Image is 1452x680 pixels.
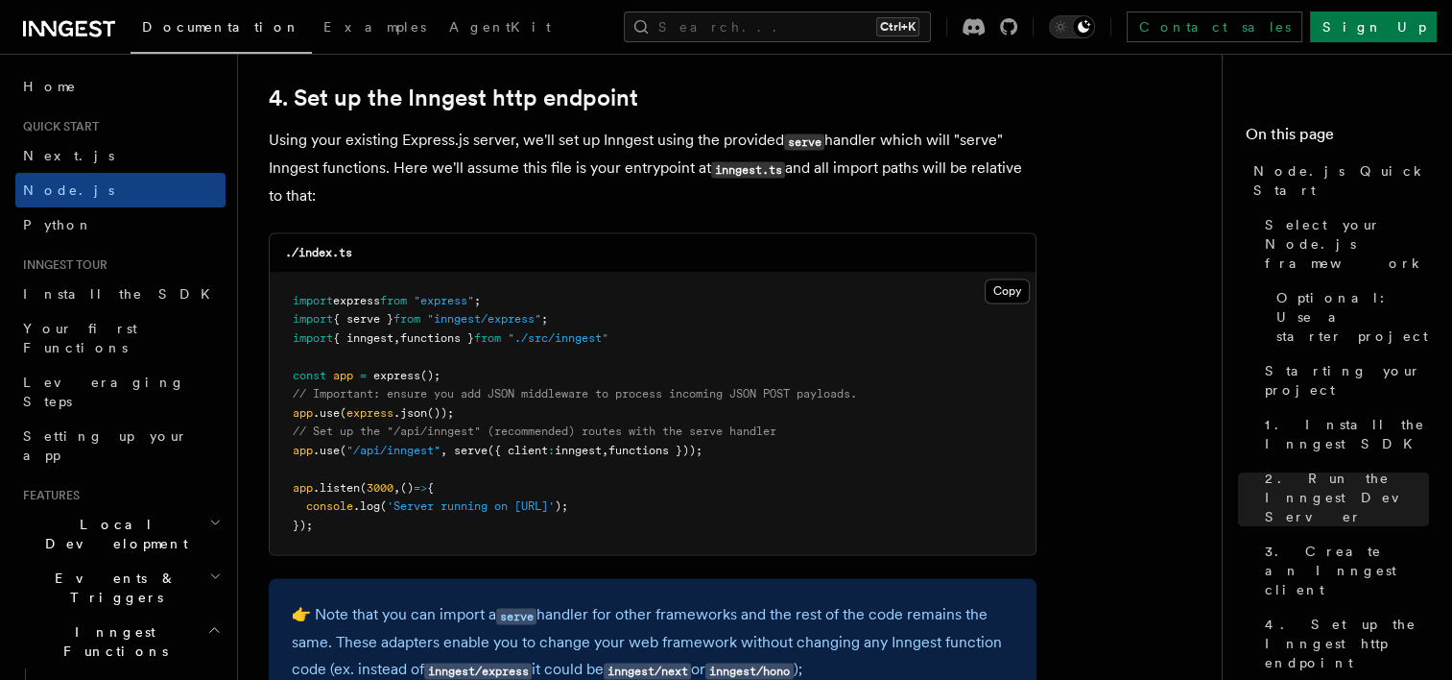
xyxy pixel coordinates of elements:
[711,161,785,178] code: inngest.ts
[1257,353,1429,407] a: Starting your project
[293,519,313,532] span: });
[293,481,313,495] span: app
[784,134,824,150] code: serve
[474,294,481,307] span: ;
[1257,407,1429,461] a: 1. Install the Inngest SDK
[360,481,367,495] span: (
[1269,280,1429,353] a: Optional: Use a starter project
[380,294,407,307] span: from
[1246,123,1429,154] h4: On this page
[23,217,93,232] span: Python
[1049,15,1095,38] button: Toggle dark mode
[312,6,438,52] a: Examples
[1310,12,1437,42] a: Sign Up
[131,6,312,54] a: Documentation
[293,369,326,382] span: const
[15,119,99,134] span: Quick start
[387,499,555,513] span: 'Server running on [URL]'
[333,294,380,307] span: express
[1257,461,1429,534] a: 2. Run the Inngest Dev Server
[427,312,541,326] span: "inngest/express"
[393,406,427,420] span: .json
[1265,215,1429,273] span: Select your Node.js framework
[548,444,555,457] span: :
[427,406,454,420] span: ());
[23,182,114,198] span: Node.js
[333,369,353,382] span: app
[285,246,352,259] code: ./index.ts
[313,406,340,420] span: .use
[15,277,226,311] a: Install the SDK
[427,481,434,495] span: {
[15,207,226,242] a: Python
[323,19,426,35] span: Examples
[23,77,77,96] span: Home
[414,481,427,495] span: =>
[269,127,1036,209] p: Using your existing Express.js server, we'll set up Inngest using the provided handler which will...
[1253,161,1429,200] span: Node.js Quick Start
[380,499,387,513] span: (
[555,444,602,457] span: inngest
[414,294,474,307] span: "express"
[353,499,380,513] span: .log
[496,608,536,624] code: serve
[15,311,226,365] a: Your first Functions
[1265,469,1429,526] span: 2. Run the Inngest Dev Server
[1127,12,1302,42] a: Contact sales
[15,569,209,607] span: Events & Triggers
[15,173,226,207] a: Node.js
[705,663,793,679] code: inngest/hono
[293,425,776,438] span: // Set up the "/api/inngest" (recommended) routes with the serve handler
[400,481,414,495] span: ()
[1265,361,1429,400] span: Starting your project
[602,444,608,457] span: ,
[293,331,333,345] span: import
[293,294,333,307] span: import
[373,369,420,382] span: express
[449,19,551,35] span: AgentKit
[15,419,226,473] a: Setting up your app
[293,444,313,457] span: app
[1265,615,1429,672] span: 4. Set up the Inngest http endpoint
[346,444,440,457] span: "/api/inngest"
[15,69,226,104] a: Home
[400,331,474,345] span: functions }
[15,615,226,668] button: Inngest Functions
[1257,207,1429,280] a: Select your Node.js framework
[624,12,931,42] button: Search...Ctrl+K
[269,85,638,111] a: 4. Set up the Inngest http endpoint
[360,369,367,382] span: =
[1276,288,1429,346] span: Optional: Use a starter project
[333,331,393,345] span: { inngest
[454,444,488,457] span: serve
[15,365,226,419] a: Leveraging Steps
[340,444,346,457] span: (
[1257,607,1429,680] a: 4. Set up the Inngest http endpoint
[876,17,919,36] kbd: Ctrl+K
[496,605,536,623] a: serve
[23,375,185,409] span: Leveraging Steps
[293,406,313,420] span: app
[1257,534,1429,607] a: 3. Create an Inngest client
[488,444,548,457] span: ({ client
[541,312,548,326] span: ;
[474,331,501,345] span: from
[23,428,188,463] span: Setting up your app
[420,369,440,382] span: ();
[15,515,209,553] span: Local Development
[15,622,207,661] span: Inngest Functions
[306,499,353,513] span: console
[15,257,107,273] span: Inngest tour
[393,331,400,345] span: ,
[15,138,226,173] a: Next.js
[1265,542,1429,599] span: 3. Create an Inngest client
[293,312,333,326] span: import
[15,488,80,503] span: Features
[555,499,568,513] span: );
[313,481,360,495] span: .listen
[393,481,400,495] span: ,
[23,286,222,302] span: Install the SDK
[367,481,393,495] span: 3000
[15,561,226,615] button: Events & Triggers
[608,444,702,457] span: functions }));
